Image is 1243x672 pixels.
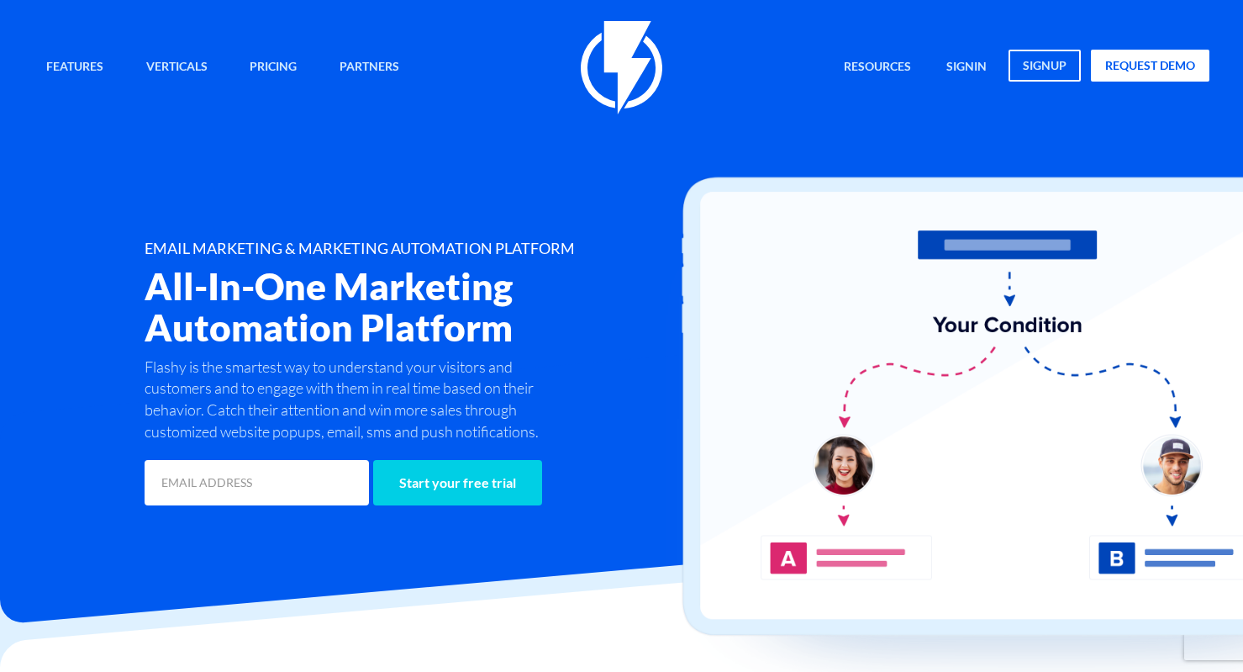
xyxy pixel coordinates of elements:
[145,357,561,443] p: Flashy is the smartest way to understand your visitors and customers and to engage with them in r...
[145,266,708,348] h2: All-In-One Marketing Automation Platform
[34,50,116,86] a: Features
[373,460,542,505] input: Start your free trial
[831,50,924,86] a: Resources
[145,241,708,257] h1: EMAIL MARKETING & MARKETING AUTOMATION PLATFORM
[1009,50,1081,82] a: signup
[145,460,370,505] input: EMAIL ADDRESS
[237,50,309,86] a: Pricing
[1091,50,1209,82] a: request demo
[934,50,999,86] a: signin
[327,50,412,86] a: Partners
[134,50,220,86] a: Verticals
